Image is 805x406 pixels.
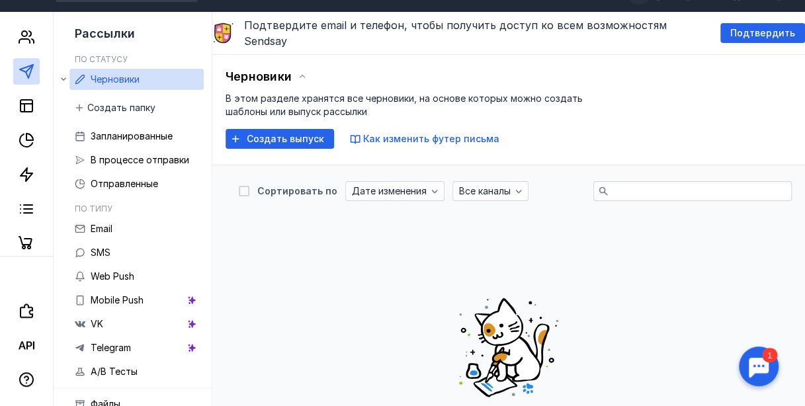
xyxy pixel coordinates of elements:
[69,266,204,287] a: Web Push
[257,186,337,196] div: Сортировать по
[69,313,204,335] a: VK
[91,247,110,258] span: SMS
[69,242,204,263] a: SMS
[75,204,112,214] h5: По типу
[75,54,128,64] h5: По статусу
[69,218,204,239] a: Email
[91,130,173,142] span: Запланированные
[69,98,162,118] button: Создать папку
[226,129,334,149] button: Создать выпуск
[730,28,795,39] span: Подтвердить
[69,126,204,147] a: Запланированные
[345,181,445,201] button: Дате изменения
[91,73,140,85] span: Черновики
[352,186,427,197] span: Дате изменения
[363,133,499,144] span: Как изменить футер письма
[69,69,204,90] a: Черновики
[30,8,45,22] div: 1
[75,26,135,40] span: Рассылки
[91,178,158,189] span: Отправленные
[91,366,138,377] span: A/B Тесты
[69,290,204,311] a: Mobile Push
[69,149,204,171] a: В процессе отправки
[91,223,112,234] span: Email
[87,102,155,114] span: Создать папку
[459,186,511,197] span: Все каналы
[91,318,103,329] span: VK
[91,342,131,353] span: Telegram
[350,132,499,145] button: Как изменить футер письма
[69,361,204,382] a: A/B Тесты
[226,69,292,83] span: Черновики
[226,93,583,117] span: В этом разделе хранятся все черновики, на основе которых можно создать шаблоны или выпуск рассылки
[91,154,189,165] span: В процессе отправки
[720,23,805,43] button: Подтвердить
[247,134,324,145] span: Создать выпуск
[452,181,529,201] button: Все каналы
[69,173,204,194] a: Отправленные
[244,19,667,48] span: Подтвердите email и телефон, чтобы получить доступ ко всем возможностям Sendsay
[69,337,204,358] a: Telegram
[91,270,134,282] span: Web Push
[91,294,144,305] span: Mobile Push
